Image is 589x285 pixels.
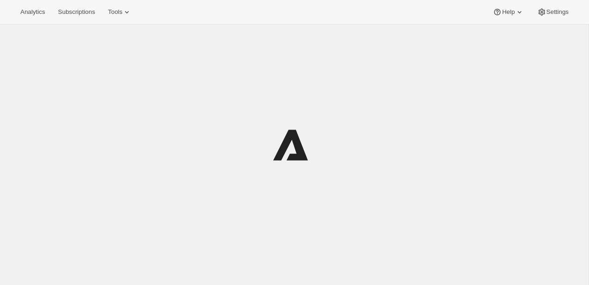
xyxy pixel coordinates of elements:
span: Settings [546,8,569,16]
button: Analytics [15,6,50,19]
button: Subscriptions [52,6,100,19]
button: Settings [532,6,574,19]
span: Tools [108,8,122,16]
span: Subscriptions [58,8,95,16]
button: Tools [102,6,137,19]
button: Help [487,6,529,19]
span: Analytics [20,8,45,16]
span: Help [502,8,514,16]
